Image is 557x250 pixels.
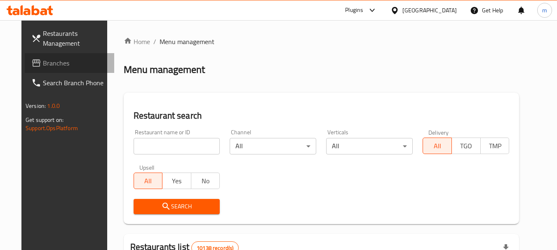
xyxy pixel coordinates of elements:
[43,78,108,88] span: Search Branch Phone
[426,140,449,152] span: All
[402,6,457,15] div: [GEOGRAPHIC_DATA]
[139,164,155,170] label: Upsell
[345,5,363,15] div: Plugins
[162,173,191,189] button: Yes
[191,173,220,189] button: No
[124,37,150,47] a: Home
[134,138,220,154] input: Search for restaurant name or ID..
[480,138,510,154] button: TMP
[124,63,205,76] h2: Menu management
[134,199,220,214] button: Search
[195,175,217,187] span: No
[26,114,63,125] span: Get support on:
[153,37,156,47] li: /
[542,6,547,15] span: m
[25,73,115,93] a: Search Branch Phone
[160,37,214,47] span: Menu management
[140,201,214,212] span: Search
[47,100,60,111] span: 1.0.0
[43,58,108,68] span: Branches
[230,138,316,154] div: All
[43,28,108,48] span: Restaurants Management
[25,23,115,53] a: Restaurants Management
[423,138,452,154] button: All
[124,37,519,47] nav: breadcrumb
[166,175,188,187] span: Yes
[455,140,477,152] span: TGO
[26,100,46,111] span: Version:
[25,53,115,73] a: Branches
[26,123,78,133] a: Support.OpsPlatform
[134,173,163,189] button: All
[134,110,510,122] h2: Restaurant search
[451,138,481,154] button: TGO
[484,140,506,152] span: TMP
[326,138,413,154] div: All
[137,175,160,187] span: All
[428,129,449,135] label: Delivery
